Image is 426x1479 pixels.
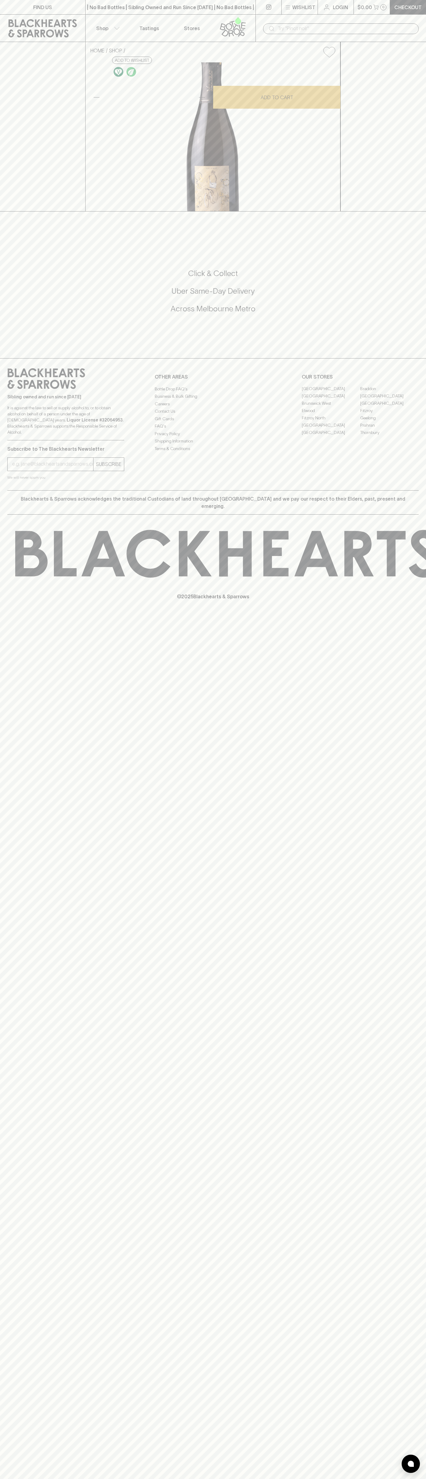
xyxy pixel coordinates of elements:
button: Add to wishlist [112,57,152,64]
a: Privacy Policy [155,430,272,437]
p: Stores [184,25,200,32]
p: Checkout [394,4,422,11]
p: $0.00 [357,4,372,11]
p: Shop [96,25,108,32]
a: Terms & Conditions [155,445,272,452]
p: ADD TO CART [261,94,293,101]
a: Contact Us [155,408,272,415]
input: Try "Pinot noir" [278,24,414,33]
a: Prahran [360,422,419,429]
img: 41519.png [86,62,340,211]
a: [GEOGRAPHIC_DATA] [360,393,419,400]
a: [GEOGRAPHIC_DATA] [302,429,360,436]
button: SUBSCRIBE [93,458,124,471]
p: Login [333,4,348,11]
a: Careers [155,400,272,407]
a: FAQ's [155,423,272,430]
button: Add to wishlist [321,44,338,60]
img: Vegan [114,67,123,77]
p: SUBSCRIBE [96,460,121,468]
p: FIND US [33,4,52,11]
h5: Click & Collect [7,268,419,278]
a: Gift Cards [155,415,272,422]
p: Subscribe to The Blackhearts Newsletter [7,445,124,453]
img: Organic [126,67,136,77]
p: Blackhearts & Sparrows acknowledges the traditional Custodians of land throughout [GEOGRAPHIC_DAT... [12,495,414,510]
a: [GEOGRAPHIC_DATA] [360,400,419,407]
button: ADD TO CART [213,86,340,109]
a: Thornbury [360,429,419,436]
a: Tastings [128,15,171,42]
img: bubble-icon [408,1461,414,1467]
a: [GEOGRAPHIC_DATA] [302,385,360,393]
a: Brunswick West [302,400,360,407]
a: Stores [171,15,213,42]
a: [GEOGRAPHIC_DATA] [302,393,360,400]
p: It is against the law to sell or supply alcohol to, or to obtain alcohol on behalf of a person un... [7,405,124,435]
p: 0 [382,5,385,9]
a: Geelong [360,414,419,422]
p: Sibling owned and run since [DATE] [7,394,124,400]
p: Tastings [139,25,159,32]
a: Organic [125,65,138,78]
a: [GEOGRAPHIC_DATA] [302,422,360,429]
h5: Uber Same-Day Delivery [7,286,419,296]
p: Wishlist [292,4,315,11]
a: Bottle Drop FAQ's [155,385,272,393]
a: Made without the use of any animal products. [112,65,125,78]
a: HOME [90,48,104,53]
strong: Liquor License #32064953 [67,418,123,422]
a: Shipping Information [155,438,272,445]
a: SHOP [109,48,122,53]
a: Fitzroy [360,407,419,414]
a: Business & Bulk Gifting [155,393,272,400]
input: e.g. jane@blackheartsandsparrows.com.au [12,459,93,469]
a: Braddon [360,385,419,393]
a: Elwood [302,407,360,414]
button: Shop [86,15,128,42]
h5: Across Melbourne Metro [7,304,419,314]
p: We will never spam you [7,474,124,481]
a: Fitzroy North [302,414,360,422]
p: OUR STORES [302,373,419,380]
p: OTHER AREAS [155,373,272,380]
div: Call to action block [7,244,419,346]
